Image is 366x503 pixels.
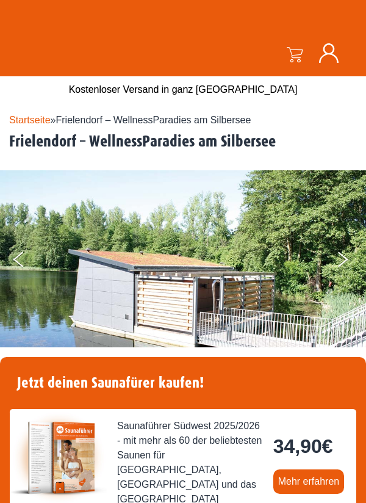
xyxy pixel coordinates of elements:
[9,115,251,125] span: »
[9,132,366,151] h2: Frielendorf – WellnessParadies am Silbersee
[10,367,356,399] h4: Jetzt deinen Saunafürer kaufen!
[273,435,333,457] bdi: 34,90
[273,469,345,494] a: Mehr erfahren
[69,84,298,95] span: Kostenloser Versand in ganz [GEOGRAPHIC_DATA]
[56,115,251,125] span: Frielendorf – WellnessParadies am Silbersee
[335,247,366,277] button: Next
[322,435,333,457] span: €
[13,247,44,277] button: Previous
[9,115,51,125] a: Startseite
